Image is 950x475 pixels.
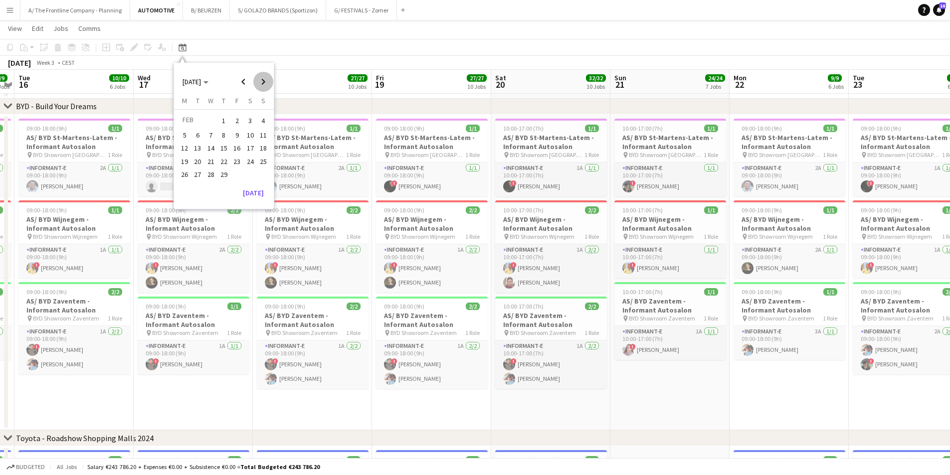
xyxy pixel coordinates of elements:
[511,358,517,364] span: !
[272,262,278,268] span: !
[205,129,217,141] span: 7
[196,96,199,105] span: T
[622,206,663,214] span: 10:00-17:00 (7h)
[823,125,837,132] span: 1/1
[253,72,273,92] button: Next month
[138,200,249,293] div: 09:00-18:00 (9h)2/2AS/ BYD Wijnegem - Informant Autosalon BYD Showroom Wijnegem1 RoleInformant-e2...
[108,233,122,240] span: 1 Role
[108,206,122,214] span: 1/1
[748,151,823,158] span: BYD Showroom [GEOGRAPHIC_DATA]-Latem
[265,456,317,464] span: 09:30-19:00 (9h30m)
[734,282,845,360] app-job-card: 09:00-18:00 (9h)1/1AS/ BYD Zaventem - Informant Autosalon BYD Showroom Zaventem1 RoleInformant-e3...
[511,180,517,186] span: !
[868,358,874,364] span: !
[748,315,814,322] span: BYD Showroom Zaventem
[495,340,607,389] app-card-role: Informant-e1A2/210:00-17:00 (7h)![PERSON_NAME][PERSON_NAME]
[182,96,187,105] span: M
[868,262,874,268] span: !
[465,329,480,336] span: 1 Role
[217,142,230,155] button: 15-02-2024
[704,151,718,158] span: 1 Role
[495,244,607,293] app-card-role: Informant-e1A2/210:00-17:00 (7h)![PERSON_NAME][PERSON_NAME]
[376,119,488,196] app-job-card: 09:00-18:00 (9h)1/1AS/ BYD St-Martens-Latem - Informant Autosalon BYD Showroom [GEOGRAPHIC_DATA]-...
[265,206,305,214] span: 09:00-18:00 (9h)
[230,155,243,168] button: 23-02-2024
[257,119,369,196] app-job-card: 09:00-18:00 (9h)1/1AS/ BYD St-Martens-Latem - Informant Autosalon BYD Showroom [GEOGRAPHIC_DATA]-...
[53,24,68,33] span: Jobs
[861,206,901,214] span: 09:00-18:00 (9h)
[18,282,130,374] div: 09:00-18:00 (9h)2/2AS/ BYD Zaventem - Informant Autosalon BYD Showroom Zaventem1 RoleInformant-e1...
[391,180,397,186] span: !
[614,119,726,196] app-job-card: 10:00-17:00 (7h)1/1AS/ BYD St-Martens-Latem - Informant Autosalon BYD Showroom [GEOGRAPHIC_DATA]-...
[734,119,845,196] app-job-card: 09:00-18:00 (9h)1/1AS/ BYD St-Martens-Latem - Informant Autosalon BYD Showroom [GEOGRAPHIC_DATA]-...
[346,329,361,336] span: 1 Role
[179,129,190,141] span: 5
[614,215,726,233] h3: AS/ BYD Wijnegem - Informant Autosalon
[271,329,338,336] span: BYD Showroom Zaventem
[191,129,204,142] button: 06-02-2024
[495,119,607,196] app-job-card: 10:00-17:00 (7h)1/1AS/ BYD St-Martens-Latem - Informant Autosalon BYD Showroom [GEOGRAPHIC_DATA]-...
[614,244,726,278] app-card-role: Informant-e1/110:00-17:00 (7h)![PERSON_NAME]
[495,200,607,293] app-job-card: 10:00-17:00 (7h)2/2AS/ BYD Wijnegem - Informant Autosalon BYD Showroom Wijnegem1 RoleInformant-e1...
[861,288,901,296] span: 09:00-18:00 (9h)
[376,200,488,293] div: 09:00-18:00 (9h)2/2AS/ BYD Wijnegem - Informant Autosalon BYD Showroom Wijnegem1 RoleInformant-e1...
[748,233,813,240] span: BYD Showroom Wijnegem
[146,125,186,132] span: 09:00-18:00 (9h)
[734,244,845,278] app-card-role: Informant-e2A1/109:00-18:00 (9h)[PERSON_NAME]
[26,125,67,132] span: 09:00-18:00 (9h)
[205,156,217,167] span: 21
[8,24,22,33] span: View
[230,113,243,129] button: 02-02-2024
[384,206,424,214] span: 09:00-18:00 (9h)
[466,125,480,132] span: 1/1
[18,200,130,278] div: 09:00-18:00 (9h)1/1AS/ BYD Wijnegem - Informant Autosalon BYD Showroom Wijnegem1 RoleInformant-e1...
[218,129,230,141] span: 8
[33,151,108,158] span: BYD Showroom [GEOGRAPHIC_DATA]-Latem
[152,233,217,240] span: BYD Showroom Wijnegem
[376,340,488,389] app-card-role: Informant-e1A2/209:00-18:00 (9h)![PERSON_NAME][PERSON_NAME]
[18,215,130,233] h3: AS/ BYD Wijnegem - Informant Autosalon
[178,142,191,155] button: 12-02-2024
[230,129,243,142] button: 09-02-2024
[183,0,230,20] button: B/ BEURZEN
[867,233,932,240] span: BYD Showroom Wijnegem
[257,297,369,389] app-job-card: 09:00-18:00 (9h)2/2AS/ BYD Zaventem - Informant Autosalon BYD Showroom Zaventem1 RoleInformant-e1...
[152,151,227,158] span: BYD Showroom [GEOGRAPHIC_DATA]-Latem
[18,326,130,374] app-card-role: Informant-e1A2/209:00-18:00 (9h)![PERSON_NAME][PERSON_NAME]
[861,125,901,132] span: 09:00-18:00 (9h)
[629,151,704,158] span: BYD Showroom [GEOGRAPHIC_DATA]-Latem
[261,96,265,105] span: S
[4,22,26,35] a: View
[191,168,204,181] button: 27-02-2024
[18,133,130,151] h3: AS/ BYD St-Martens-Latem - Informant Autosalon
[227,206,241,214] span: 2/2
[138,119,249,196] app-job-card: 09:00-18:00 (9h)0/1AS/ BYD St-Martens-Latem - Informant Autosalon BYD Showroom [GEOGRAPHIC_DATA]-...
[205,143,217,155] span: 14
[138,297,249,374] app-job-card: 09:00-18:00 (9h)1/1AS/ BYD Zaventem - Informant Autosalon BYD Showroom Zaventem1 RoleInformant-e1...
[614,162,726,196] app-card-role: Informant-e1/110:00-17:00 (7h)![PERSON_NAME]
[18,244,130,278] app-card-role: Informant-e1A1/109:00-18:00 (9h)![PERSON_NAME]
[376,244,488,293] app-card-role: Informant-e1A2/209:00-18:00 (9h)![PERSON_NAME][PERSON_NAME]
[146,206,186,214] span: 09:00-18:00 (9h)
[347,125,361,132] span: 1/1
[108,288,122,296] span: 2/2
[511,262,517,268] span: !
[108,456,122,464] span: 2/2
[390,329,457,336] span: BYD Showroom Zaventem
[218,168,230,180] span: 29
[868,180,874,186] span: !
[152,329,218,336] span: BYD Showroom Zaventem
[734,200,845,278] app-job-card: 09:00-18:00 (9h)1/1AS/ BYD Wijnegem - Informant Autosalon BYD Showroom Wijnegem1 RoleInformant-e2...
[495,311,607,329] h3: AS/ BYD Zaventem - Informant Autosalon
[244,129,256,141] span: 10
[231,114,243,128] span: 2
[265,125,305,132] span: 09:00-18:00 (9h)
[243,113,256,129] button: 03-02-2024
[585,303,599,310] span: 2/2
[227,233,241,240] span: 1 Role
[18,119,130,196] div: 09:00-18:00 (9h)1/1AS/ BYD St-Martens-Latem - Informant Autosalon BYD Showroom [GEOGRAPHIC_DATA]-...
